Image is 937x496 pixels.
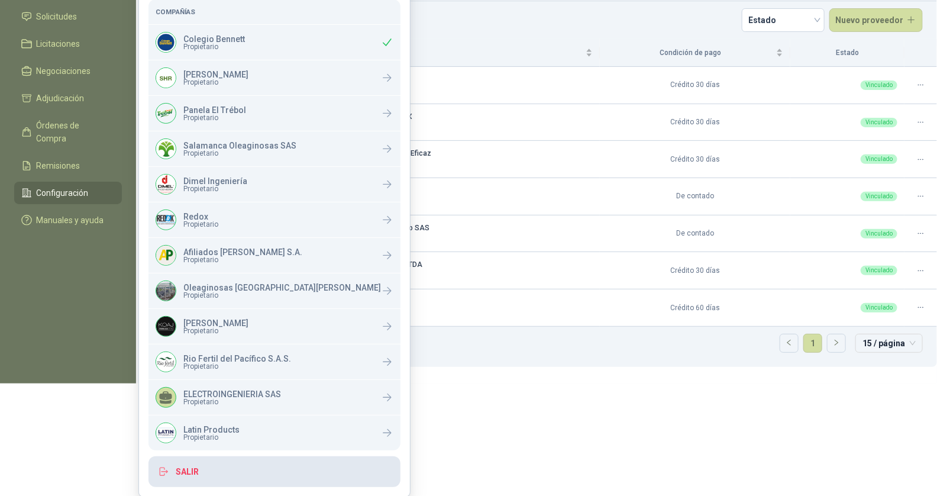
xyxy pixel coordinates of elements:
img: Company Logo [156,352,176,372]
span: Remisiones [37,159,80,172]
a: ELECTROINGENIERIA SASPropietario [148,380,400,415]
p: ELECTROINGENIERIA SAS [183,390,281,398]
p: Latin Products [183,426,240,434]
p: Rio Fertil del Pacífico S.A.S. [183,355,291,363]
span: Propietario [183,292,381,299]
a: Company LogoRedoxPropietario [148,202,400,237]
a: Licitaciones [14,33,122,55]
span: Proveedor [315,47,583,59]
a: Company LogoDimel IngenieríaPropietario [148,167,400,202]
button: Salir [148,456,400,487]
img: Company Logo [156,68,176,88]
p: Salamanca Oleaginosas SAS [183,141,296,150]
span: Solicitudes [37,10,77,23]
a: Solicitudes [14,5,122,28]
img: Company Logo [156,246,176,265]
a: Company LogoOleaginosas [GEOGRAPHIC_DATA][PERSON_NAME]Propietario [148,273,400,308]
span: Propietario [183,256,302,263]
p: Dimel Ingeniería [183,177,247,185]
p: Redox [183,212,218,221]
button: right [828,334,845,352]
div: Vinculado [861,303,897,313]
p: Colegio Bennett [183,35,245,43]
a: Negociaciones [14,60,122,82]
div: tamaño de página [855,334,923,353]
td: Crédito 30 días [600,104,791,141]
td: De contado [600,178,791,215]
td: Crédito 30 días [600,141,791,178]
span: 15 / página [862,334,916,352]
a: Company LogoRio Fertil del Pacífico S.A.S.Propietario [148,344,400,379]
p: Oleaginosas [GEOGRAPHIC_DATA][PERSON_NAME] [183,284,381,292]
span: Propietario [183,79,248,86]
a: Company Logo[PERSON_NAME]Propietario [148,60,400,95]
span: Adjudicación [37,92,85,105]
span: Negociaciones [37,65,91,78]
span: right [833,339,840,346]
a: 1 [804,334,822,352]
button: Nuevo proveedor [829,8,923,32]
span: Propietario [183,43,245,50]
span: Propietario [183,114,246,121]
div: Vinculado [861,229,897,239]
img: Company Logo [156,317,176,336]
p: [PERSON_NAME] [183,319,248,327]
div: Vinculado [861,192,897,201]
p: Afiliados [PERSON_NAME] S.A. [183,248,302,256]
td: Crédito 30 días [600,67,791,104]
th: Estado [790,39,904,67]
span: Propietario [183,150,296,157]
div: Vinculado [861,154,897,164]
button: left [780,334,798,352]
a: Company LogoSalamanca Oleaginosas SASPropietario [148,131,400,166]
span: Propietario [183,363,291,370]
td: De contado [600,215,791,253]
span: Propietario [183,185,247,192]
span: Propietario [183,398,281,405]
a: Company LogoLatin ProductsPropietario [148,416,400,450]
a: Configuración [14,182,122,204]
a: Remisiones [14,154,122,177]
img: Company Logo [156,423,176,443]
a: Órdenes de Compra [14,114,122,150]
a: Manuales y ayuda [14,209,122,231]
span: Órdenes de Compra [37,119,111,145]
li: 1 [803,334,822,353]
th: Condición de pago [600,39,791,67]
a: Company Logo[PERSON_NAME]Propietario [148,309,400,344]
span: Licitaciones [37,37,80,50]
img: Company Logo [156,210,176,230]
span: Configuración [37,186,89,199]
a: Company LogoPanela El TrébolPropietario [148,96,400,131]
span: Propietario [183,327,248,334]
span: Condición de pago [607,47,774,59]
th: Proveedor [308,39,600,67]
a: Adjudicación [14,87,122,109]
img: Company Logo [156,33,176,52]
div: Vinculado [861,80,897,90]
a: Company LogoAfiliados [PERSON_NAME] S.A.Propietario [148,238,400,273]
img: Company Logo [156,175,176,194]
td: Crédito 60 días [600,289,791,327]
p: [PERSON_NAME] [183,70,248,79]
span: left [786,339,793,346]
p: Panela El Trébol [183,106,246,114]
td: Crédito 30 días [600,252,791,289]
span: Propietario [183,221,218,228]
span: Estado [749,11,818,29]
li: Página anterior [780,334,799,353]
span: Manuales y ayuda [37,214,104,227]
div: Company LogoColegio BennettPropietario [148,25,400,60]
div: Vinculado [861,266,897,275]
